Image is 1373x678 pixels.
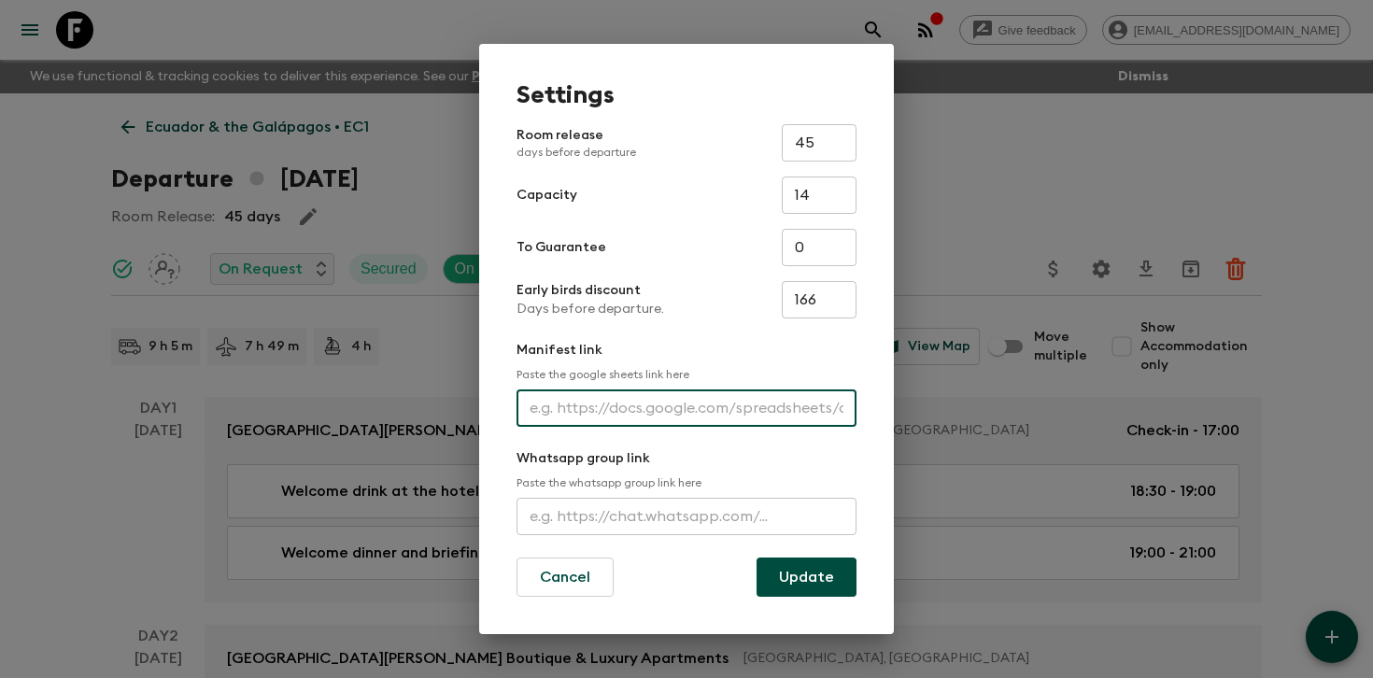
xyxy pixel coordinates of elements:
[517,367,856,382] p: Paste the google sheets link here
[517,81,856,109] h1: Settings
[517,475,856,490] p: Paste the whatsapp group link here
[517,449,856,468] p: Whatsapp group link
[517,238,606,257] p: To Guarantee
[517,126,636,160] p: Room release
[517,186,577,205] p: Capacity
[517,498,856,535] input: e.g. https://chat.whatsapp.com/...
[782,281,856,318] input: e.g. 180
[757,558,856,597] button: Update
[517,341,856,360] p: Manifest link
[782,177,856,214] input: e.g. 14
[517,300,664,318] p: Days before departure.
[782,229,856,266] input: e.g. 4
[517,281,664,300] p: Early birds discount
[517,389,856,427] input: e.g. https://docs.google.com/spreadsheets/d/1P7Zz9v8J0vXy1Q/edit#gid=0
[782,124,856,162] input: e.g. 30
[517,145,636,160] p: days before departure
[517,558,614,597] button: Cancel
